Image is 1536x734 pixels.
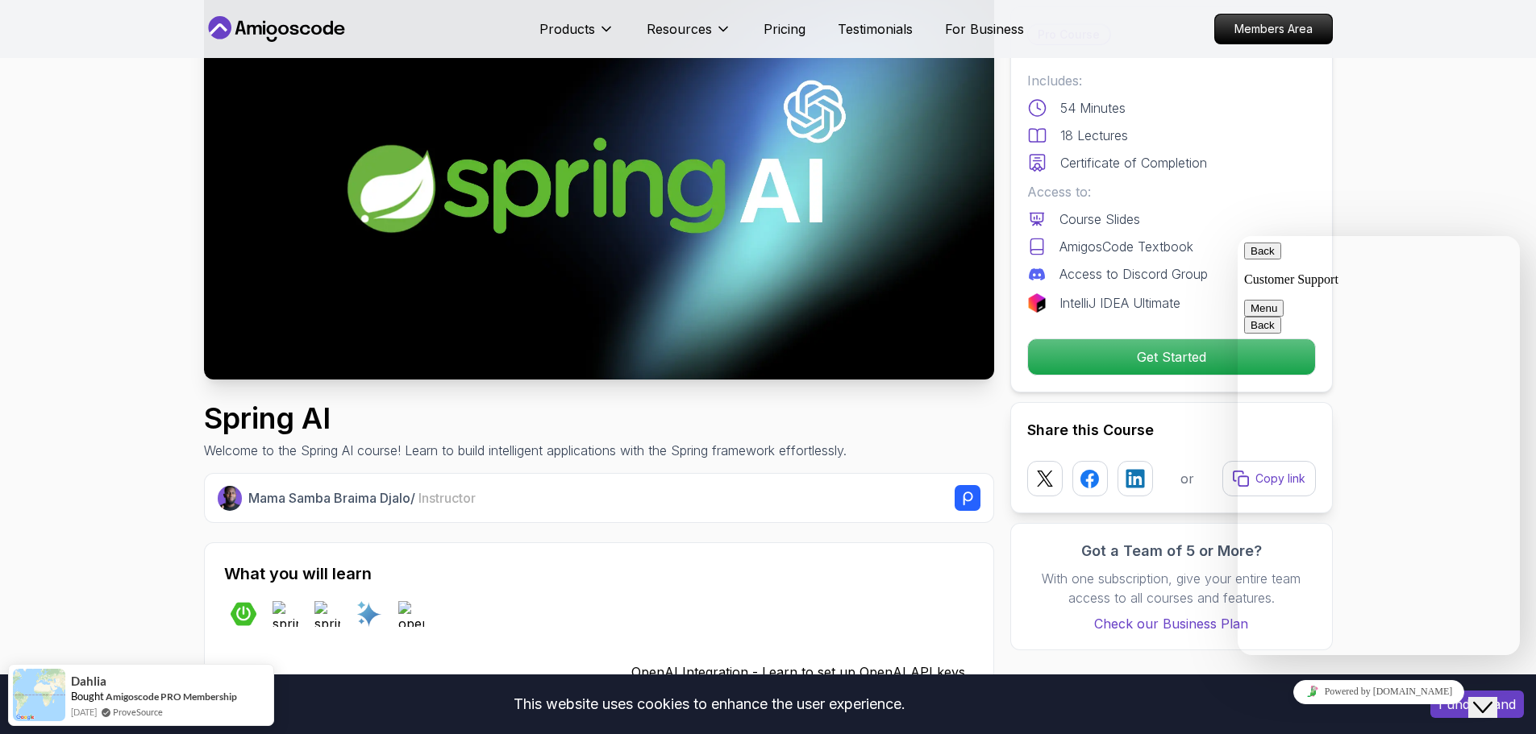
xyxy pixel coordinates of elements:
[1027,569,1316,608] p: With one subscription, give your entire team access to all courses and features.
[247,672,589,711] p: AI Fundamentals - Grasp the core concepts of Artificial Intelligence and how it integrates with S...
[113,705,163,719] a: ProveSource
[1238,674,1520,710] iframe: chat widget
[1027,419,1316,442] h2: Share this Course
[224,562,974,585] h2: What you will learn
[273,601,298,627] img: spring-ai logo
[838,19,913,39] a: Testimonials
[1027,338,1316,375] button: Get Started
[1027,182,1316,201] p: Access to:
[204,441,847,460] p: Welcome to the Spring AI course! Learn to build intelligent applications with the Spring framewor...
[418,490,476,506] span: Instructor
[1027,540,1316,562] h3: Got a Team of 5 or More?
[945,19,1024,39] a: For Business
[12,686,1406,722] div: This website uses cookies to enhance the user experience.
[1059,293,1180,313] p: IntelliJ IDEA Ultimate
[1027,293,1047,313] img: jetbrains logo
[1222,461,1316,496] button: Copy link
[1215,15,1332,44] p: Members Area
[398,601,424,627] img: openai logo
[1028,339,1315,375] p: Get Started
[231,601,256,627] img: spring-boot logo
[71,690,104,703] span: Bought
[1027,71,1316,90] p: Includes:
[1059,264,1208,284] p: Access to Discord Group
[1214,14,1333,44] a: Members Area
[1180,469,1194,488] p: or
[1060,153,1207,172] p: Certificate of Completion
[106,690,237,703] a: Amigoscode PRO Membership
[1027,614,1316,633] a: Check our Business Plan
[647,19,731,52] button: Resources
[218,486,243,511] img: Nelson Djalo
[1238,236,1520,655] iframe: chat widget
[13,669,65,721] img: provesource social proof notification image
[1059,237,1193,256] p: AmigosCode Textbook
[1060,98,1126,118] p: 54 Minutes
[1059,209,1140,229] p: Course Slides
[71,674,106,688] span: Dahlia
[314,601,340,627] img: spring-framework logo
[631,662,974,720] p: OpenAI Integration - Learn to set up OpenAI API keys and configure models for text, image, and au...
[764,19,805,39] a: Pricing
[204,402,847,434] h1: Spring AI
[71,705,97,719] span: [DATE]
[539,19,595,39] p: Products
[1468,670,1520,718] iframe: chat widget
[356,601,382,627] img: ai logo
[539,19,614,52] button: Products
[647,19,712,39] p: Resources
[248,488,476,508] p: Mama Samba Braima Djalo /
[1060,126,1128,145] p: 18 Lectures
